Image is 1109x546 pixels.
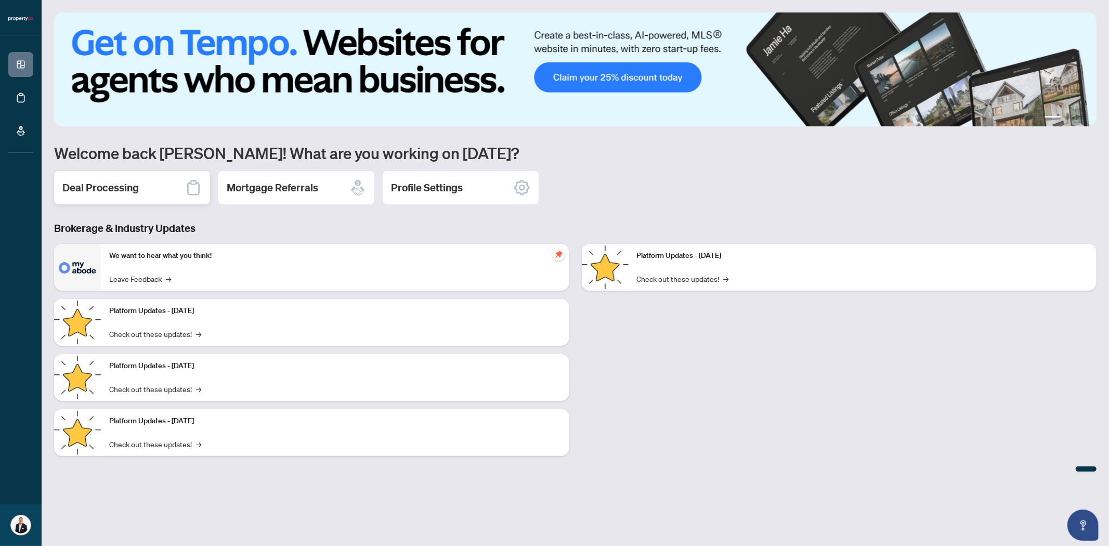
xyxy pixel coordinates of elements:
span: → [724,273,729,284]
h2: Mortgage Referrals [227,180,318,195]
a: Check out these updates!→ [109,383,201,395]
p: Platform Updates - [DATE] [109,360,561,372]
img: Platform Updates - July 21, 2025 [54,354,101,401]
p: Platform Updates - [DATE] [109,305,561,317]
span: → [196,383,201,395]
button: 2 [1065,116,1069,120]
img: Slide 0 [54,12,1097,126]
a: Check out these updates!→ [109,438,201,450]
span: → [196,328,201,340]
img: Profile Icon [11,515,31,535]
img: logo [8,16,33,22]
h3: Brokerage & Industry Updates [54,221,1097,236]
h2: Profile Settings [391,180,463,195]
button: Open asap [1067,510,1099,541]
span: pushpin [553,248,565,261]
a: Check out these updates!→ [637,273,729,284]
a: Leave Feedback→ [109,273,171,284]
p: Platform Updates - [DATE] [109,415,561,427]
img: Platform Updates - September 16, 2025 [54,299,101,346]
button: 1 [1045,116,1061,120]
img: Platform Updates - July 8, 2025 [54,409,101,456]
button: 3 [1074,116,1078,120]
h1: Welcome back [PERSON_NAME]! What are you working on [DATE]? [54,143,1097,163]
img: We want to hear what you think! [54,244,101,291]
button: 4 [1082,116,1086,120]
p: Platform Updates - [DATE] [637,250,1089,262]
a: Check out these updates!→ [109,328,201,340]
img: Platform Updates - June 23, 2025 [582,244,629,291]
h2: Deal Processing [62,180,139,195]
p: We want to hear what you think! [109,250,561,262]
span: → [196,438,201,450]
span: → [166,273,171,284]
